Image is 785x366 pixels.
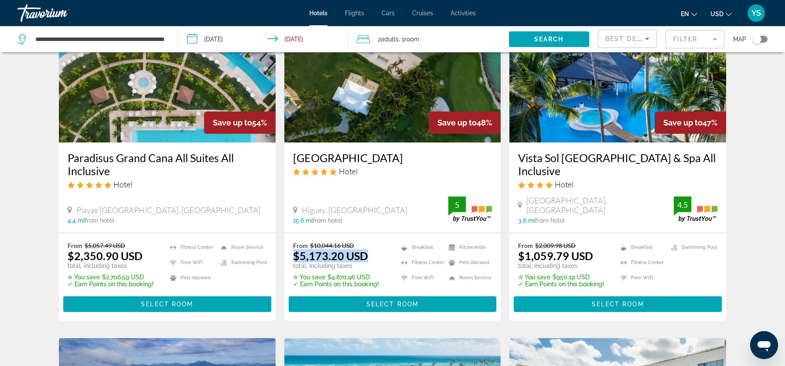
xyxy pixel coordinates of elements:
[293,262,379,269] p: total, including taxes
[534,36,564,43] span: Search
[293,242,308,249] span: From
[345,10,364,17] a: Flights
[85,217,114,224] span: from hotel
[399,33,419,45] span: , 1
[366,301,419,308] span: Select Room
[605,34,649,44] mat-select: Sort by
[216,242,267,253] li: Room Service
[68,281,154,288] p: ✓ Earn Points on this booking!
[381,36,399,43] span: Adults
[63,296,271,312] button: Select Room
[655,112,726,134] div: 47%
[745,4,768,22] button: User Menu
[68,151,267,177] a: Paradisus Grand Cana All Suites All Inclusive
[68,217,85,224] span: 4.4 mi
[429,112,501,134] div: 48%
[412,10,433,17] a: Cruises
[397,257,444,268] li: Fitness Center
[141,301,193,308] span: Select Room
[293,281,379,288] p: ✓ Earn Points on this booking!
[444,272,492,283] li: Room Service
[397,242,444,253] li: Breakfast
[448,200,466,210] div: 5
[293,217,313,224] span: 15.6 mi
[68,242,82,249] span: From
[289,298,497,308] a: Select Room
[514,296,722,312] button: Select Room
[63,298,271,308] a: Select Room
[681,10,689,17] span: en
[289,296,497,312] button: Select Room
[667,242,717,253] li: Swimming Pool
[518,274,550,281] span: ✮ You save
[518,281,604,288] p: ✓ Earn Points on this booking!
[444,257,492,268] li: Pets Allowed
[293,151,492,164] a: [GEOGRAPHIC_DATA]
[592,301,644,308] span: Select Room
[444,242,492,253] li: Kitchenette
[378,33,399,45] span: 2
[437,118,477,127] span: Save up to
[313,217,342,224] span: from hotel
[451,10,476,17] a: Activities
[535,217,565,224] span: from hotel
[213,118,252,127] span: Save up to
[751,9,761,17] span: YS
[68,262,154,269] p: total, including taxes
[59,3,276,142] img: Hotel image
[733,33,746,45] span: Map
[166,242,216,253] li: Fitness Center
[555,180,573,189] span: Hotel
[616,242,667,253] li: Breakfast
[518,217,535,224] span: 3.6 mi
[666,30,724,49] button: Filter
[293,166,492,176] div: 5 star Hotel
[509,31,589,47] button: Search
[68,180,267,189] div: 5 star Hotel
[166,272,216,283] li: Pets Allowed
[113,180,132,189] span: Hotel
[746,35,768,43] button: Toggle map
[514,298,722,308] a: Select Room
[518,151,717,177] a: Vista Sol [GEOGRAPHIC_DATA] & Spa All Inclusive
[663,118,703,127] span: Save up to
[616,257,667,268] li: Fitness Center
[310,242,354,249] del: $10,044.16 USD
[750,331,778,359] iframe: Кнопка запуска окна обмена сообщениями
[448,197,492,222] img: trustyou-badge.svg
[616,272,667,283] li: Free WiFi
[76,205,260,215] span: Playas [GEOGRAPHIC_DATA], [GEOGRAPHIC_DATA]
[518,180,717,189] div: 4 star Hotel
[518,274,604,281] p: $950.19 USD
[17,2,105,24] a: Travorium
[397,272,444,283] li: Free WiFi
[348,26,509,52] button: Travelers: 2 adults, 0 children
[710,10,724,17] span: USD
[309,10,328,17] a: Hotels
[68,249,143,262] ins: $2,350.90 USD
[518,242,533,249] span: From
[68,274,154,281] p: $2,706.59 USD
[178,26,348,52] button: Check-in date: Oct 12, 2025 Check-out date: Oct 19, 2025
[293,274,325,281] span: ✮ You save
[674,197,717,222] img: trustyou-badge.svg
[674,200,691,210] div: 4.5
[85,242,125,249] del: $5,057.49 USD
[404,36,419,43] span: Room
[518,262,604,269] p: total, including taxes
[509,3,726,142] img: Hotel image
[204,112,276,134] div: 54%
[284,3,501,142] img: Hotel image
[166,257,216,268] li: Free WiFi
[339,166,358,176] span: Hotel
[681,7,697,20] button: Change language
